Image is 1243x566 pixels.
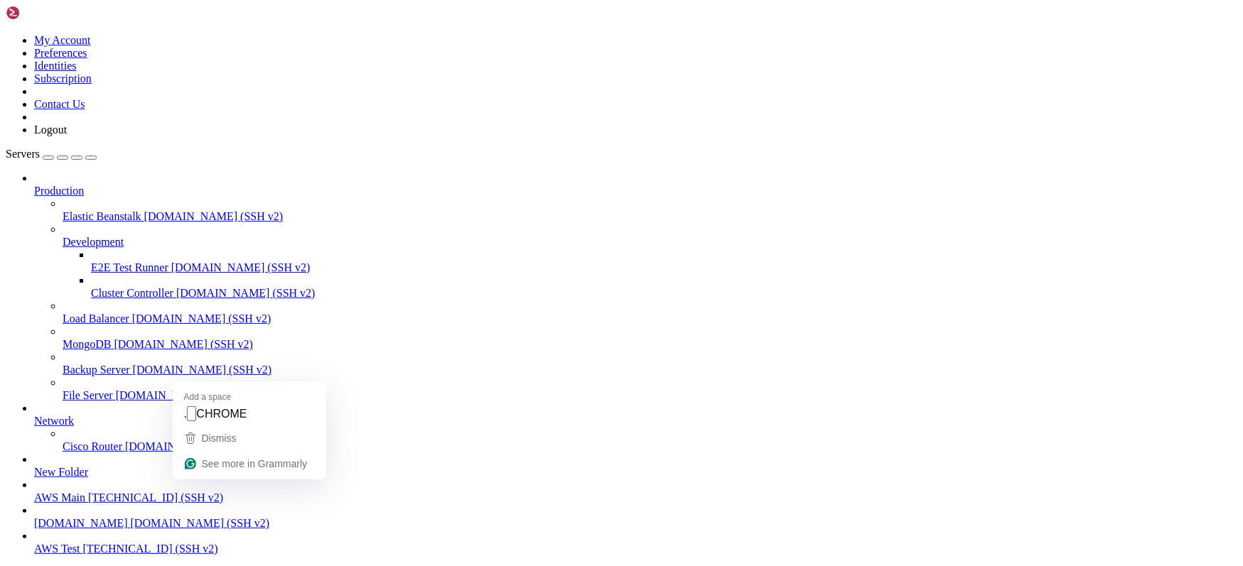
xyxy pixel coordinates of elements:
span: │ [284,26,289,36]
span: [DOMAIN_NAME] (SSH v2) [114,338,253,350]
span: │ [294,65,299,75]
span: fork [190,6,210,16]
span: 27 [16,55,26,65]
span: │ [259,95,264,105]
a: Logout [34,124,67,136]
span: [DOMAIN_NAME] (SSH v2) [171,261,311,273]
span: │ [6,26,11,36]
a: Servers [6,148,97,160]
span: │ [6,115,11,125]
span: 8 [16,65,21,75]
span: │ [180,65,185,75]
span: │ [160,45,165,55]
span: │ [31,75,36,85]
a: Elastic Beanstalk [DOMAIN_NAME] (SSH v2) [63,210,1237,223]
a: Development [63,236,1237,249]
span: │ [284,95,289,105]
a: My Account [34,34,91,46]
span: │ [259,115,264,125]
span: [DOMAIN_NAME] (SSH v2) [132,312,271,325]
span: │ [294,115,299,125]
span: │ [230,85,235,95]
x-row: HOT:[DOMAIN_NAME] default N/A 18121 12m 49 0% 39.4mb [6,65,1058,75]
span: │ [279,115,284,125]
span: enabled [434,95,468,105]
span: online [294,45,324,55]
span: │ [284,75,289,85]
span: │ [230,105,235,115]
span: enabled [443,85,478,95]
span: │ [6,55,11,65]
span: │ [344,55,349,65]
span: │ [31,65,36,75]
span: │ [478,45,483,55]
span: Network [34,415,74,427]
x-row: HOT:[DOMAIN_NAME] default N/A 24509 2m 0 0% 39.6mb [6,45,1058,55]
span: [DOMAIN_NAME] (SSH v2) [125,440,264,452]
span: │ [294,105,299,115]
span: online [304,36,334,45]
a: Backup Server [DOMAIN_NAME] (SSH v2) [63,364,1237,376]
span: │ [344,75,349,85]
a: Contact Us [34,98,85,110]
span: │ [369,6,374,16]
span: │ [31,16,36,26]
x-row: HOT:[DOMAIN_NAME] default N/A 24053 3m 0 0% 40.0mb [6,26,1058,36]
span: root [404,45,424,55]
span: │ [478,95,483,105]
span: online [304,105,334,115]
span: │ [31,95,36,105]
span: enabled [443,16,478,26]
span: enabled [443,6,478,16]
span: │ [160,6,165,16]
span: 6 [16,6,21,16]
x-row: HOT:[DOMAIN_NAME] default N/A 18128 12m 49 0% 39.3mb [6,105,1058,115]
span: fork [190,45,210,55]
span: Elastic Beanstalk [63,210,141,222]
span: │ [120,6,125,16]
x-row: HOT:[DOMAIN_NAME] default N/A 18120 12m 49 0% 39.3mb [6,115,1058,125]
span: File Server [63,389,113,401]
span: root [414,6,434,16]
span: 17 [16,85,26,95]
span: │ [279,16,284,26]
img: Shellngn [6,6,87,20]
span: fork [190,85,210,95]
li: AWS Main [TECHNICAL_ID] (SSH v2) [34,479,1237,504]
a: Load Balancer [DOMAIN_NAME] (SSH v2) [63,312,1237,325]
span: root [414,105,434,115]
span: │ [354,65,359,75]
span: │ [6,65,11,75]
span: │ [259,45,264,55]
span: │ [120,16,125,26]
span: │ [6,105,11,115]
span: │ [160,65,165,75]
span: AWS Main [34,491,85,504]
span: │ [120,26,125,36]
span: │ [6,36,11,45]
span: Cluster Controller [91,287,173,299]
li: Backup Server [DOMAIN_NAME] (SSH v2) [63,351,1237,376]
span: │ [424,95,429,105]
span: │ [488,36,493,45]
span: online [294,95,324,105]
a: File Server [DOMAIN_NAME] (SSH v2) [63,389,1237,402]
span: │ [31,6,36,16]
a: Identities [34,60,77,72]
span: [DOMAIN_NAME] (SSH v2) [131,517,270,529]
span: 9 [16,105,21,115]
span: │ [344,95,349,105]
span: fork [190,16,210,26]
span: │ [279,6,284,16]
span: 23 [16,26,26,36]
span: │ [6,16,11,26]
x-row: HOT:[DOMAIN_NAME] default N/A 18122 12m 51 0% 39.5mb [6,6,1058,16]
span: │ [354,85,359,95]
span: 10 [16,115,26,125]
span: 22 [16,95,26,105]
span: │ [6,85,11,95]
li: New Folder [34,453,1237,479]
span: fork [190,36,210,45]
a: AWS Test [TECHNICAL_ID] (SSH v2) [34,543,1237,555]
span: │ [359,95,364,105]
